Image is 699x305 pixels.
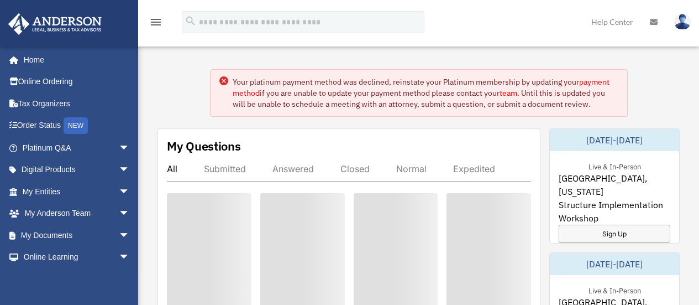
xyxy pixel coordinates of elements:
div: Live & In-Person [580,284,650,296]
a: Online Learningarrow_drop_down [8,246,146,268]
i: menu [149,15,162,29]
div: All [167,163,177,174]
a: payment method [233,77,609,98]
div: Submitted [204,163,246,174]
i: search [185,15,197,27]
a: Home [8,49,141,71]
div: Live & In-Person [580,160,650,172]
div: [DATE]-[DATE] [550,253,679,275]
img: User Pic [674,14,691,30]
a: Tax Organizers [8,92,146,115]
a: menu [149,19,162,29]
span: arrow_drop_down [119,137,141,159]
div: Normal [396,163,427,174]
a: team [500,88,517,98]
a: Digital Productsarrow_drop_down [8,159,146,181]
div: My Questions [167,138,241,154]
div: [DATE]-[DATE] [550,129,679,151]
span: Structure Implementation Workshop [559,198,670,225]
a: Platinum Q&Aarrow_drop_down [8,137,146,159]
div: Your platinum payment method was declined, reinstate your Platinum membership by updating your if... [233,76,618,110]
span: arrow_drop_down [119,203,141,225]
a: Sign Up [559,225,670,243]
span: arrow_drop_down [119,224,141,247]
span: arrow_drop_down [119,159,141,182]
a: Online Ordering [8,71,146,93]
a: My Documentsarrow_drop_down [8,224,146,246]
img: Anderson Advisors Platinum Portal [5,13,105,35]
a: Order StatusNEW [8,115,146,137]
div: NEW [64,117,88,134]
a: My Entitiesarrow_drop_down [8,180,146,203]
div: Answered [272,163,314,174]
a: My Anderson Teamarrow_drop_down [8,203,146,225]
div: Closed [340,163,370,174]
span: [GEOGRAPHIC_DATA], [US_STATE] [559,172,670,198]
span: arrow_drop_down [119,246,141,269]
span: arrow_drop_down [119,180,141,203]
div: Expedited [453,163,495,174]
